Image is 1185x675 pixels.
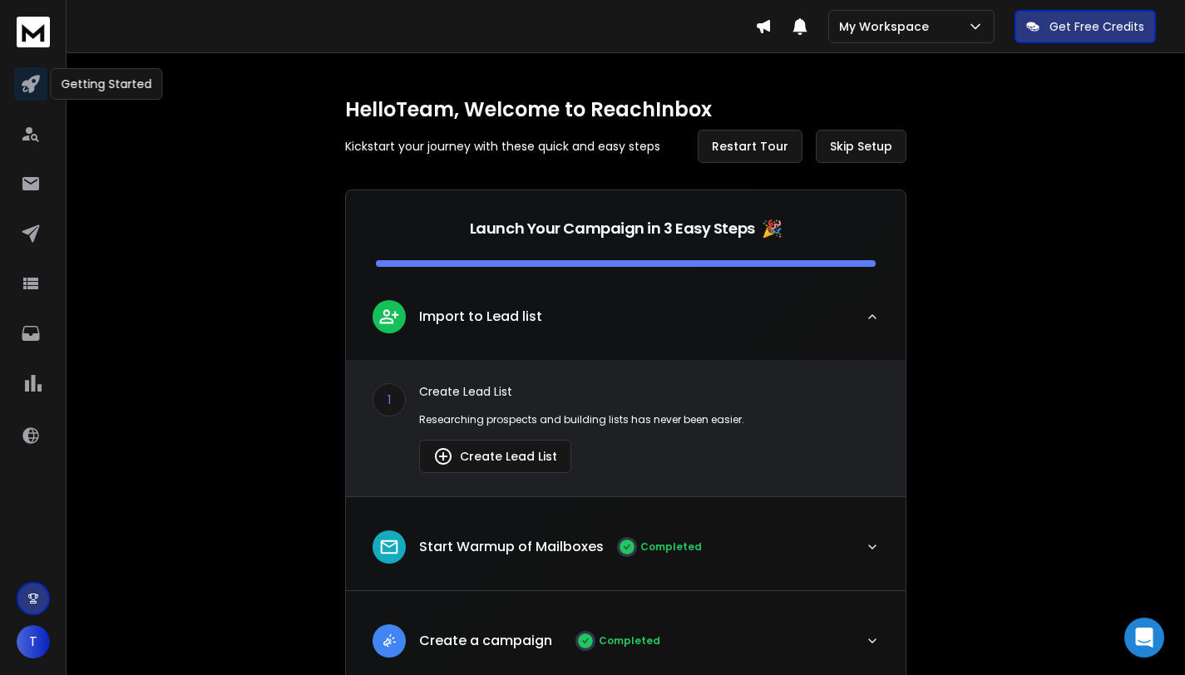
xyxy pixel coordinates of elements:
p: Researching prospects and building lists has never been easier. [419,413,879,426]
img: lead [378,536,400,558]
div: Open Intercom Messenger [1124,618,1164,658]
p: Create Lead List [419,383,879,400]
p: Completed [599,634,660,648]
div: Getting Started [51,68,163,100]
p: Import to Lead list [419,307,542,327]
button: Skip Setup [816,130,906,163]
img: lead [378,630,400,651]
span: 🎉 [762,217,783,240]
p: My Workspace [839,18,936,35]
p: Create a campaign [419,631,552,651]
button: leadStart Warmup of MailboxesCompleted [346,517,906,590]
p: Launch Your Campaign in 3 Easy Steps [470,217,755,240]
div: 1 [373,383,406,416]
span: Skip Setup [830,138,892,155]
p: Get Free Credits [1049,18,1144,35]
img: lead [433,446,453,466]
button: Create Lead List [419,440,571,473]
img: lead [378,306,400,327]
p: Completed [640,540,702,554]
button: Restart Tour [698,130,802,163]
p: Start Warmup of Mailboxes [419,537,604,557]
p: Kickstart your journey with these quick and easy steps [345,138,660,155]
button: T [17,625,50,658]
div: leadImport to Lead list [346,360,906,496]
button: Get Free Credits [1015,10,1156,43]
button: leadImport to Lead list [346,287,906,360]
h1: Hello Team , Welcome to ReachInbox [345,96,906,123]
img: logo [17,17,50,47]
